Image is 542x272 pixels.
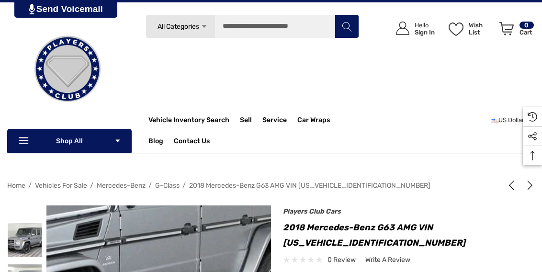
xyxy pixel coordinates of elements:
a: 2018 Mercedes-Benz G63 AMG VIN [US_VEHICLE_IDENTIFICATION_NUMBER] [189,181,430,190]
p: Shop All [7,129,132,153]
a: USD [491,111,535,130]
a: G-Class [155,181,180,190]
svg: Social Media [528,132,537,141]
img: Players Club | Cars For Sale [20,21,115,117]
a: Vehicle Inventory Search [148,116,229,126]
iframe: Tidio Chat [411,210,538,255]
a: Service [262,116,287,126]
p: Wish List [469,22,494,36]
img: PjwhLS0gR2VuZXJhdG9yOiBHcmF2aXQuaW8gLS0+PHN2ZyB4bWxucz0iaHR0cDovL3d3dy53My5vcmcvMjAwMC9zdmciIHhtb... [29,4,35,14]
a: All Categories Icon Arrow Down Icon Arrow Up [146,14,215,38]
svg: Icon Arrow Down [114,137,121,144]
h1: 2018 Mercedes-Benz G63 AMG VIN [US_VEHICLE_IDENTIFICATION_NUMBER] [283,220,535,250]
p: Cart [519,29,534,36]
a: Contact Us [174,137,210,147]
a: Previous [507,181,520,190]
p: Sign In [415,29,435,36]
svg: Recently Viewed [528,112,537,122]
span: Car Wraps [297,116,330,126]
svg: Review Your Cart [499,22,514,35]
svg: Top [523,151,542,160]
a: Wish List Wish List [444,12,495,45]
span: All Categories [158,23,199,31]
svg: Icon User Account [396,22,409,35]
a: Car Wraps [297,111,340,130]
span: Write a Review [365,256,410,264]
svg: Wish List [449,23,463,36]
p: 0 [519,22,534,29]
a: Cart with 0 items [495,12,535,49]
a: Blog [148,137,163,147]
a: Sell [240,111,262,130]
a: Players Club Cars [283,207,341,215]
a: Sign in [385,12,440,45]
a: Mercedes-Benz [97,181,146,190]
a: Write a Review [365,254,410,266]
p: Hello [415,22,435,29]
a: Next [521,181,535,190]
button: Search [335,14,359,38]
span: Sell [240,116,252,126]
nav: Breadcrumb [7,177,535,194]
span: 0 review [327,254,356,266]
svg: Icon Line [18,136,32,147]
a: Vehicles For Sale [35,181,87,190]
svg: Icon Arrow Down [201,23,208,30]
img: 2018 Mercedes-Benz G63 AMG VIN WDCYC7DH0JX297079 [8,223,42,257]
a: Home [7,181,25,190]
